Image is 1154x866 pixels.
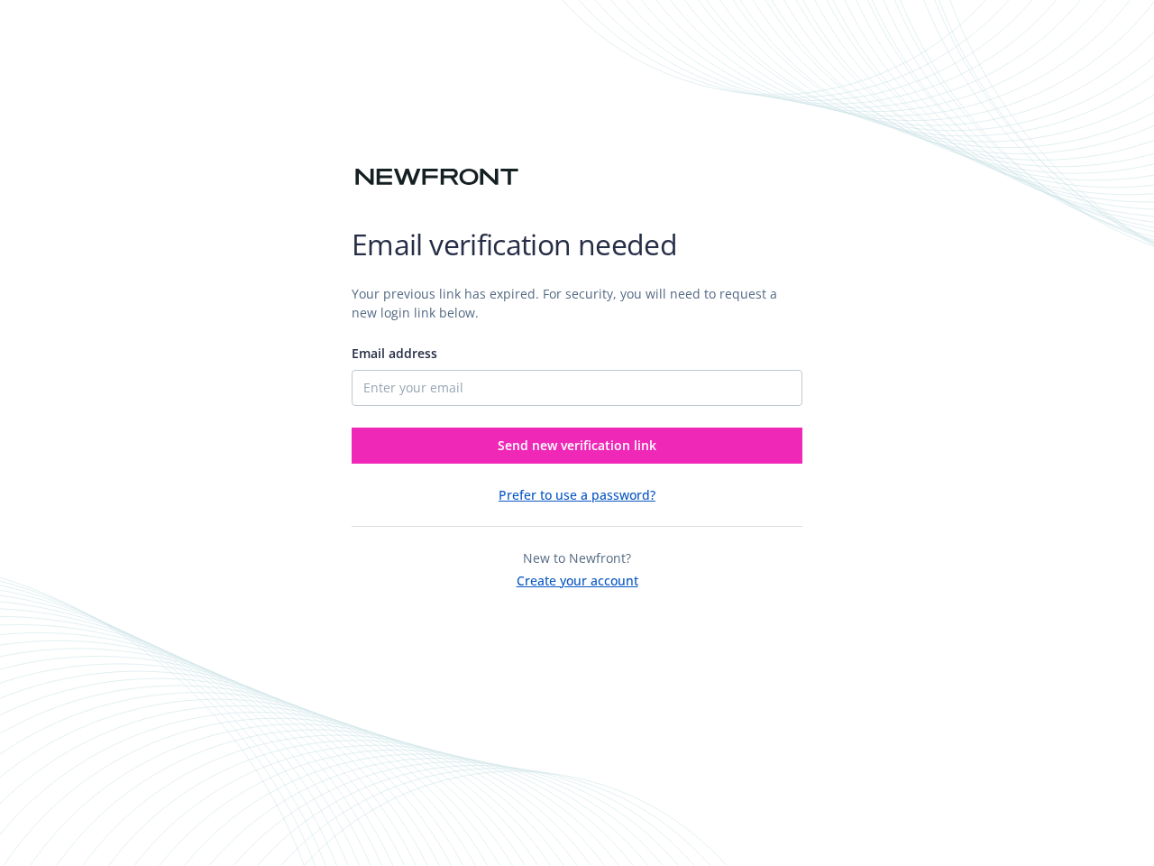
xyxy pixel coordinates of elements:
span: New to Newfront? [523,549,631,567]
input: Enter your email [352,370,802,406]
button: Send new verification link [352,428,802,464]
button: Prefer to use a password? [499,485,655,504]
span: Send new verification link [498,437,656,454]
h1: Email verification needed [352,226,802,263]
p: Your previous link has expired. For security, you will need to request a new login link below. [352,284,802,322]
img: Newfront logo [352,161,522,193]
span: Email address [352,345,437,362]
button: Create your account [517,567,638,590]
